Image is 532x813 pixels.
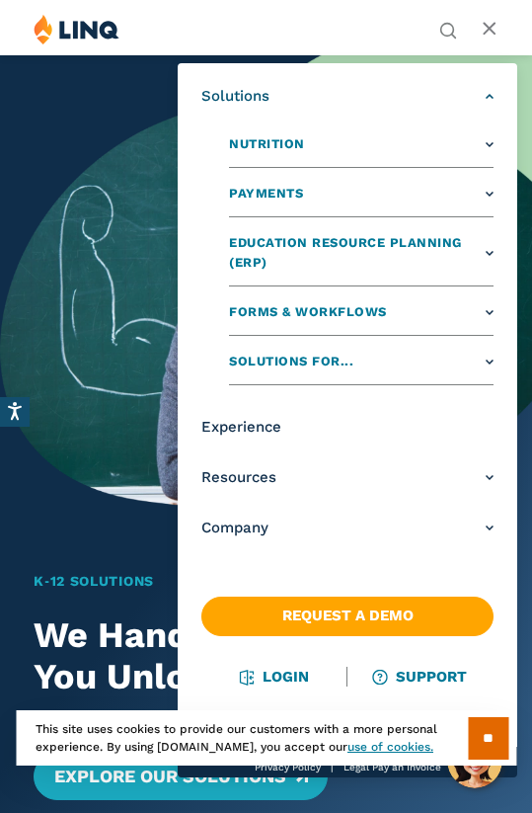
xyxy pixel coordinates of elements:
[201,86,494,107] a: Solutions
[201,467,276,488] span: Resources
[201,417,281,438] span: Experience
[439,14,457,38] nav: Utility Navigation
[374,668,467,686] a: Support
[201,467,494,488] a: Resources
[201,518,268,538] span: Company
[482,19,498,41] button: Open Main Menu
[178,63,517,777] nav: Primary Navigation
[229,134,305,155] span: Nutrition
[201,417,494,438] a: Experience
[34,14,119,44] img: LINQ | K‑12 Software
[229,184,303,204] span: Payments
[229,178,494,217] a: Payments
[16,710,516,766] div: This site uses cookies to provide our customers with a more personal experience. By using [DOMAIN...
[229,302,387,323] span: Forms & Workflows
[229,352,353,372] span: Solutions for...
[201,518,494,538] a: Company
[347,740,433,754] a: use of cookies.
[439,20,457,38] button: Open Search Bar
[229,296,494,336] a: Forms & Workflows
[229,346,494,385] a: Solutions for...
[34,615,494,697] h2: We Handle Operations. You Unlock Potential.
[34,571,494,592] h1: K‑12 Solutions
[229,227,494,287] a: Education Resource Planning (ERP)
[229,128,494,168] a: Nutrition
[201,86,269,107] span: Solutions
[201,597,494,636] a: Request a Demo
[229,233,481,275] span: Education Resource Planning (ERP)
[240,668,308,686] a: Login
